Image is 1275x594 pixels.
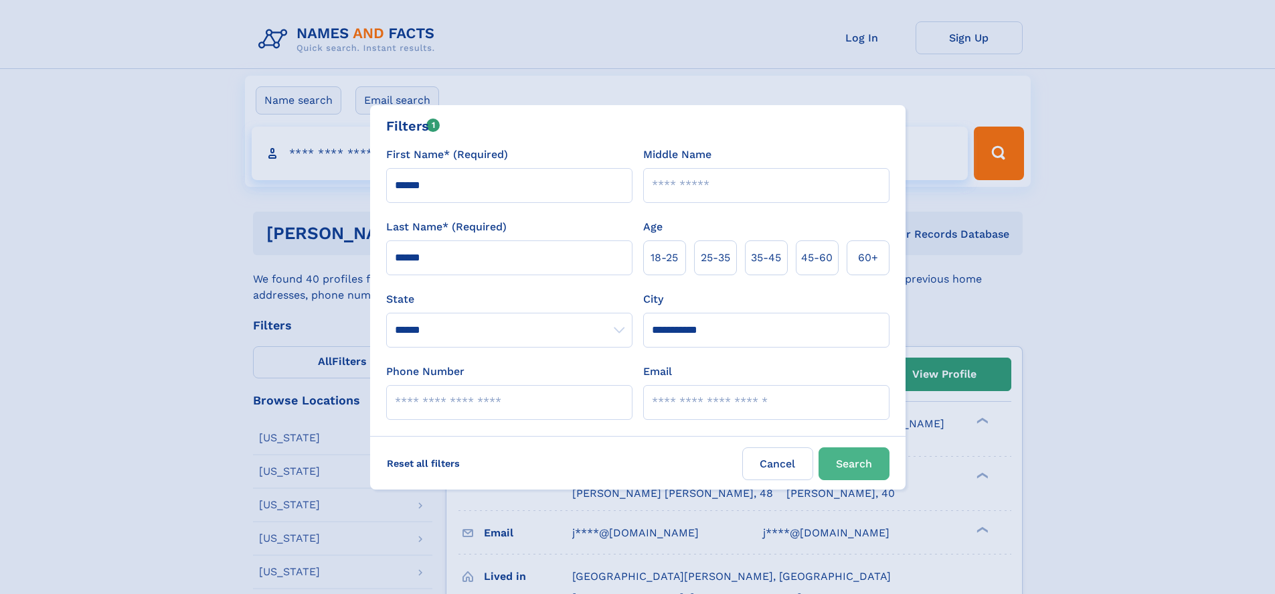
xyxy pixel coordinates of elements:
span: 45‑60 [801,250,833,266]
button: Search [819,447,889,480]
label: City [643,291,663,307]
span: 60+ [858,250,878,266]
label: State [386,291,632,307]
label: Cancel [742,447,813,480]
span: 35‑45 [751,250,781,266]
label: Last Name* (Required) [386,219,507,235]
label: Email [643,364,672,380]
label: First Name* (Required) [386,147,508,163]
span: 18‑25 [651,250,678,266]
label: Age [643,219,663,235]
label: Middle Name [643,147,711,163]
label: Phone Number [386,364,464,380]
div: Filters [386,116,440,136]
label: Reset all filters [378,447,469,479]
span: 25‑35 [701,250,730,266]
